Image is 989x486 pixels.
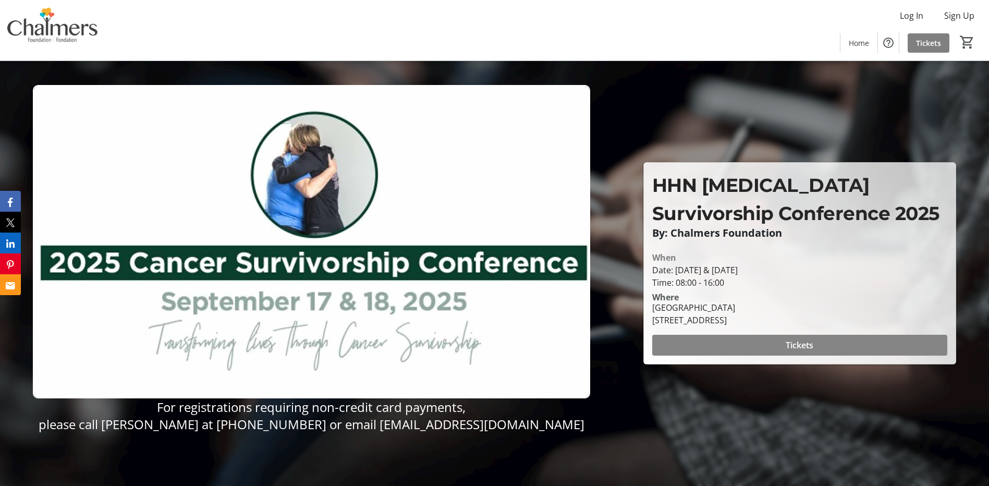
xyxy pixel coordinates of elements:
span: Log In [900,9,923,22]
div: Date: [DATE] & [DATE] Time: 08:00 - 16:00 [652,264,947,289]
span: Sign Up [944,9,974,22]
p: By: Chalmers Foundation [652,227,947,239]
span: For registrations requiring non-credit card payments, [157,398,466,416]
div: When [652,251,676,264]
span: please call [PERSON_NAME] at [PHONE_NUMBER] or email [EMAIL_ADDRESS][DOMAIN_NAME] [39,416,584,433]
span: Home [849,38,869,48]
button: Log In [892,7,932,24]
div: [STREET_ADDRESS] [652,314,735,326]
span: HHN [MEDICAL_DATA] Survivorship Conference 2025 [652,174,939,225]
button: Cart [958,33,976,52]
button: Tickets [652,335,947,356]
a: Tickets [908,33,949,53]
a: Home [840,33,877,53]
span: Tickets [786,339,813,351]
img: Chalmers Foundation's Logo [6,4,99,56]
span: Tickets [916,38,941,48]
img: Campaign CTA Media Photo [33,85,590,398]
button: Help [878,32,899,53]
div: [GEOGRAPHIC_DATA] [652,301,735,314]
div: Where [652,293,679,301]
button: Sign Up [936,7,983,24]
